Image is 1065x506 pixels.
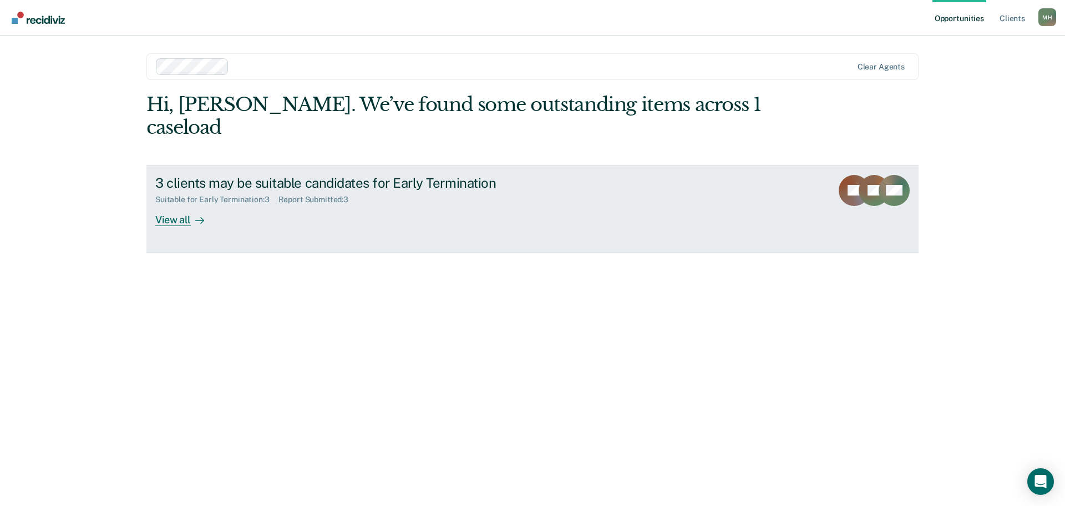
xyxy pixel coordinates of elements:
div: M H [1038,8,1056,26]
div: Open Intercom Messenger [1027,468,1054,495]
div: Clear agents [858,62,905,72]
div: Suitable for Early Termination : 3 [155,195,278,204]
div: Report Submitted : 3 [278,195,358,204]
div: Hi, [PERSON_NAME]. We’ve found some outstanding items across 1 caseload [146,93,764,139]
a: 3 clients may be suitable candidates for Early TerminationSuitable for Early Termination:3Report ... [146,166,919,253]
div: 3 clients may be suitable candidates for Early Termination [155,175,545,191]
button: Profile dropdown button [1038,8,1056,26]
div: View all [155,204,217,226]
img: Recidiviz [12,12,65,24]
